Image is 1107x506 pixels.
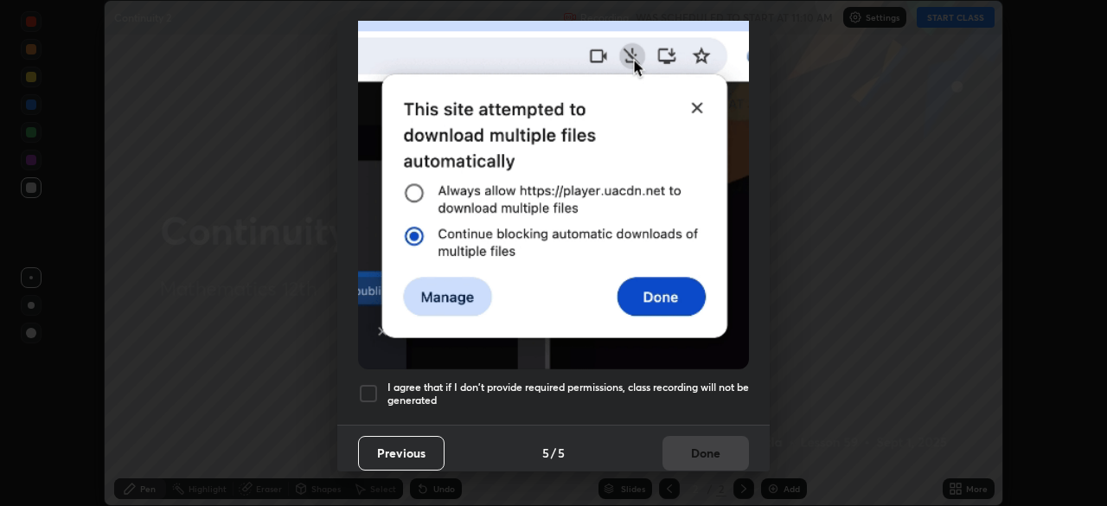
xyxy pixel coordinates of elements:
[551,444,556,462] h4: /
[542,444,549,462] h4: 5
[558,444,565,462] h4: 5
[387,381,749,407] h5: I agree that if I don't provide required permissions, class recording will not be generated
[358,436,445,471] button: Previous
